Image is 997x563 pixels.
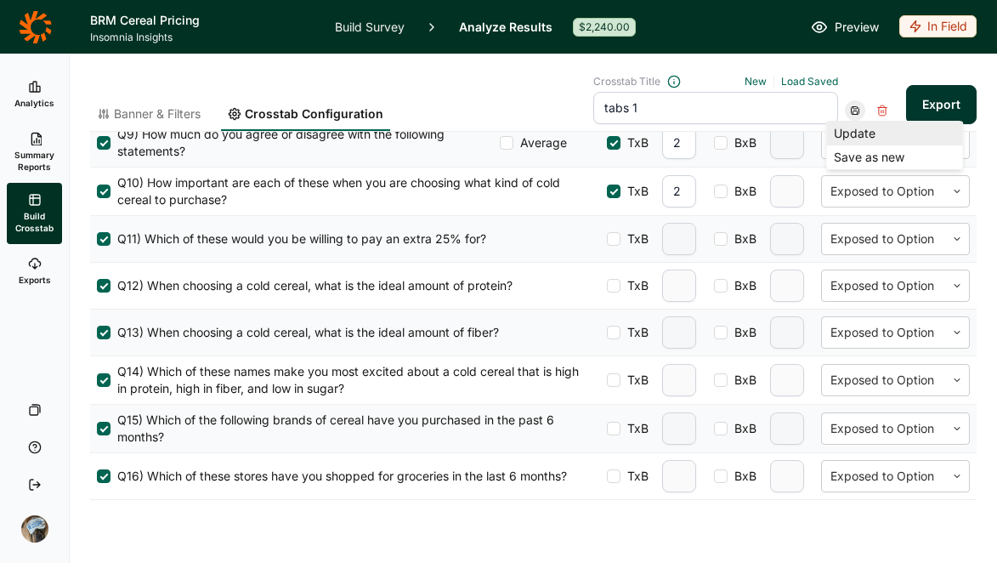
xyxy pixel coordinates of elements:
a: Preview [811,17,879,37]
span: Build Crosstab [14,210,55,234]
span: Insomnia Insights [90,31,314,44]
span: TxB [620,230,649,247]
span: Exports [19,274,51,286]
div: $2,240.00 [573,18,636,37]
span: TxB [620,372,649,389]
div: Delete [872,100,892,121]
span: BxB [728,134,756,151]
span: TxB [620,134,649,151]
a: Analytics [7,67,62,122]
span: Crosstab Title [593,75,660,88]
span: Summary Reports [14,149,55,173]
span: Crosstab Configuration [245,105,383,122]
a: Summary Reports [7,122,62,183]
span: TxB [620,324,649,341]
span: BxB [728,277,756,294]
a: Load Saved [781,75,838,88]
span: TxB [620,468,649,485]
span: TxB [620,277,649,294]
h1: BRM Cereal Pricing [90,10,314,31]
a: Exports [7,244,62,299]
span: Q14) Which of these names make you most excited about a cold cereal that is high in protein, high... [110,363,580,397]
span: Q10) How important are each of these when you are choosing what kind of cold cereal to purchase? [110,174,580,208]
span: BxB [728,183,756,200]
button: Export [906,85,977,124]
span: Q11) Which of these would you be willing to pay an extra 25% for? [110,230,486,247]
span: Preview [835,17,879,37]
span: TxB [620,420,649,437]
span: BxB [728,324,756,341]
div: Save Crosstab [845,100,865,121]
span: Q16) Which of these stores have you shopped for groceries in the last 6 months? [110,468,567,485]
a: New [745,75,767,88]
span: BxB [728,230,756,247]
div: Update [827,122,963,145]
span: TxB [620,183,649,200]
span: Q15) Which of the following brands of cereal have you purchased in the past 6 months? [110,412,580,446]
span: Q13) When choosing a cold cereal, what is the ideal amount of fiber? [110,324,499,341]
span: BxB [728,468,756,485]
span: BxB [728,420,756,437]
button: In Field [899,15,977,39]
span: Q12) When choosing a cold cereal, what is the ideal amount of protein? [110,277,513,294]
span: Q9) How much do you agree or disagree with the following statements? [110,126,473,160]
div: Save as new [827,145,963,169]
a: Build Crosstab [7,183,62,244]
span: Analytics [14,97,54,109]
span: Banner & Filters [114,105,201,122]
img: ocn8z7iqvmiiaveqkfqd.png [21,515,48,543]
span: Average [513,134,567,151]
span: BxB [728,372,756,389]
div: In Field [899,15,977,37]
